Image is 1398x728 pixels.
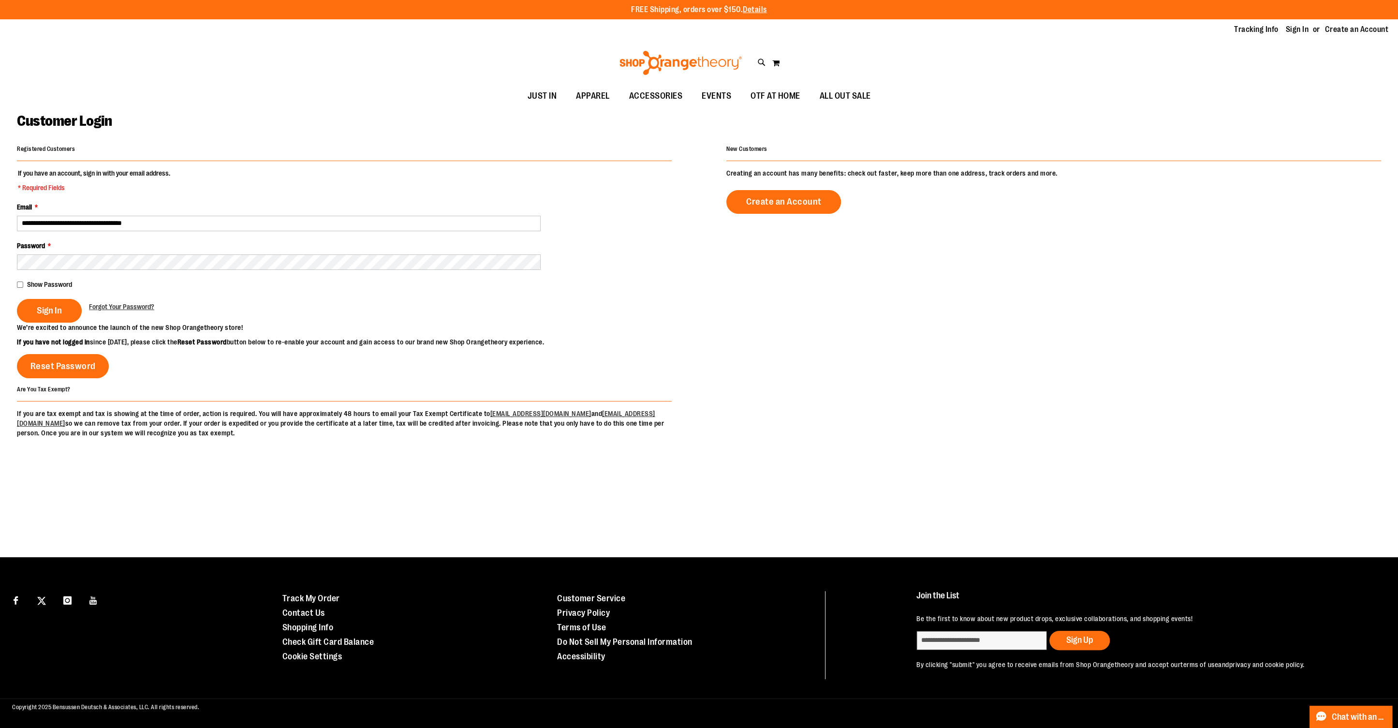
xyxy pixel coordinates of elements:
[751,85,800,107] span: OTF AT HOME
[1325,24,1389,35] a: Create an Account
[17,323,699,332] p: We’re excited to announce the launch of the new Shop Orangetheory store!
[916,660,1368,669] p: By clicking "submit" you agree to receive emails from Shop Orangetheory and accept our and
[916,614,1368,624] p: Be the first to know about new product drops, exclusive collaborations, and shopping events!
[7,591,24,608] a: Visit our Facebook page
[557,652,605,661] a: Accessibility
[89,303,154,311] span: Forgot Your Password?
[629,85,683,107] span: ACCESSORIES
[1066,635,1093,645] span: Sign Up
[576,85,610,107] span: APPAREL
[1310,706,1393,728] button: Chat with an Expert
[1229,661,1305,669] a: privacy and cookie policy.
[490,410,591,417] a: [EMAIL_ADDRESS][DOMAIN_NAME]
[557,594,625,603] a: Customer Service
[17,113,112,129] span: Customer Login
[27,281,72,288] span: Show Password
[30,361,96,371] span: Reset Password
[282,594,340,603] a: Track My Order
[17,354,109,378] a: Reset Password
[557,608,610,618] a: Privacy Policy
[746,196,822,207] span: Create an Account
[726,168,1381,178] p: Creating an account has many benefits: check out faster, keep more than one address, track orders...
[17,146,75,152] strong: Registered Customers
[618,51,743,75] img: Shop Orangetheory
[17,299,82,323] button: Sign In
[17,242,45,250] span: Password
[89,302,154,312] a: Forgot Your Password?
[177,338,227,346] strong: Reset Password
[916,591,1368,609] h4: Join the List
[557,637,692,647] a: Do Not Sell My Personal Information
[1049,631,1110,650] button: Sign Up
[743,5,767,14] a: Details
[726,146,767,152] strong: New Customers
[17,168,171,193] legend: If you have an account, sign in with your email address.
[702,85,731,107] span: EVENTS
[557,623,606,632] a: Terms of Use
[528,85,557,107] span: JUST IN
[282,652,342,661] a: Cookie Settings
[726,190,841,214] a: Create an Account
[37,305,62,316] span: Sign In
[17,203,32,211] span: Email
[59,591,76,608] a: Visit our Instagram page
[1286,24,1309,35] a: Sign In
[282,608,325,618] a: Contact Us
[12,704,199,711] span: Copyright 2025 Bensussen Deutsch & Associates, LLC. All rights reserved.
[17,337,699,347] p: since [DATE], please click the button below to re-enable your account and gain access to our bran...
[17,386,71,392] strong: Are You Tax Exempt?
[17,409,672,438] p: If you are tax exempt and tax is showing at the time of order, action is required. You will have ...
[85,591,102,608] a: Visit our Youtube page
[1180,661,1218,669] a: terms of use
[282,637,374,647] a: Check Gift Card Balance
[282,623,334,632] a: Shopping Info
[18,183,170,193] span: * Required Fields
[1234,24,1279,35] a: Tracking Info
[820,85,871,107] span: ALL OUT SALE
[1332,713,1386,722] span: Chat with an Expert
[631,4,767,15] p: FREE Shipping, orders over $150.
[17,338,90,346] strong: If you have not logged in
[33,591,50,608] a: Visit our X page
[916,631,1047,650] input: enter email
[37,596,46,605] img: Twitter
